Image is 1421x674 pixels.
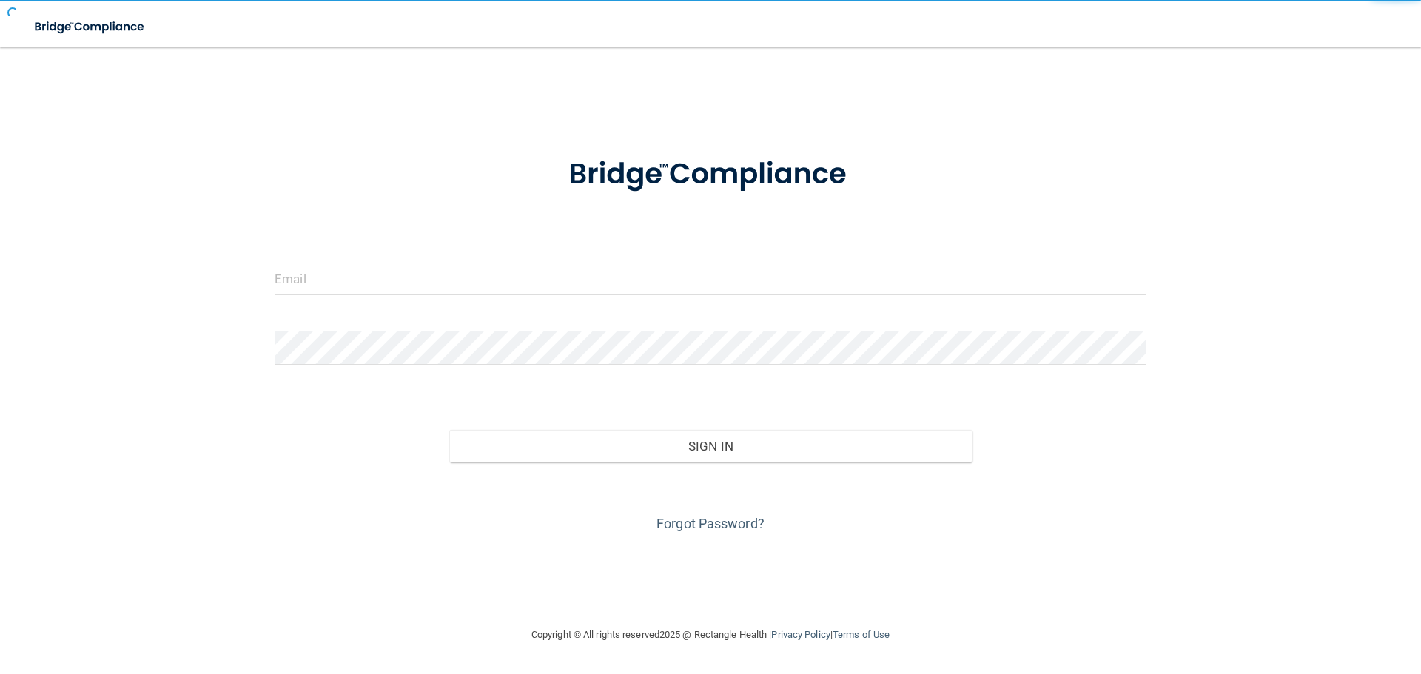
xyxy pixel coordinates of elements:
button: Sign In [449,430,972,462]
img: bridge_compliance_login_screen.278c3ca4.svg [22,12,158,42]
a: Terms of Use [833,629,890,640]
img: bridge_compliance_login_screen.278c3ca4.svg [538,136,883,213]
input: Email [275,262,1146,295]
a: Forgot Password? [656,516,765,531]
div: Copyright © All rights reserved 2025 @ Rectangle Health | | [440,611,981,658]
a: Privacy Policy [771,629,830,640]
